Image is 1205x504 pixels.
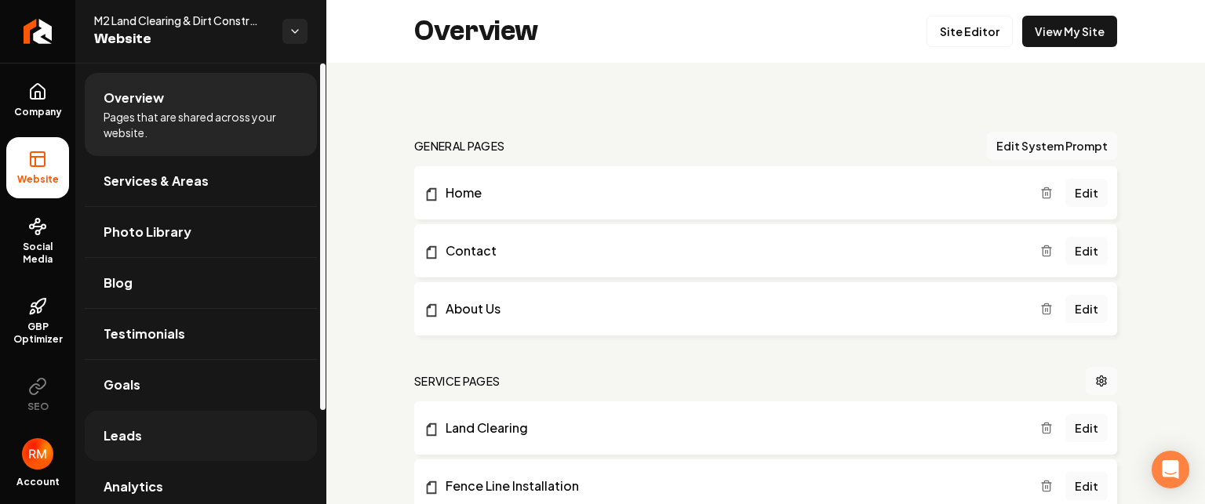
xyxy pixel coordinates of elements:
[104,274,133,292] span: Blog
[424,419,1040,437] a: Land Clearing
[927,16,1013,47] a: Site Editor
[8,106,68,118] span: Company
[1065,179,1108,207] a: Edit
[11,173,65,186] span: Website
[424,241,1040,260] a: Contact
[85,207,317,257] a: Photo Library
[6,364,69,426] button: SEO
[6,70,69,131] a: Company
[22,438,53,470] button: Open user button
[85,309,317,359] a: Testimonials
[104,109,298,140] span: Pages that are shared across your website.
[104,172,209,190] span: Services & Areas
[1065,295,1108,323] a: Edit
[424,183,1040,202] a: Home
[85,156,317,206] a: Services & Areas
[104,426,142,445] span: Leads
[104,477,163,496] span: Analytics
[6,321,69,346] span: GBP Optimizer
[85,258,317,308] a: Blog
[424,477,1040,495] a: Fence Line Installation
[85,411,317,461] a: Leads
[24,19,53,44] img: Rebolt Logo
[94,28,270,50] span: Website
[104,223,191,241] span: Photo Library
[1065,414,1108,442] a: Edit
[1152,451,1189,488] div: Open Intercom Messenger
[414,138,505,154] h2: general pages
[1065,237,1108,265] a: Edit
[16,476,60,488] span: Account
[22,438,53,470] img: Rance Millican
[94,13,270,28] span: M2 Land Clearing & Dirt Construction LLC
[21,401,55,413] span: SEO
[6,285,69,358] a: GBP Optimizer
[424,299,1040,318] a: About Us
[414,373,501,389] h2: Service Pages
[85,360,317,410] a: Goals
[104,325,185,343] span: Testimonials
[6,241,69,266] span: Social Media
[1065,472,1108,500] a: Edit
[414,16,538,47] h2: Overview
[104,375,140,394] span: Goals
[987,132,1117,160] button: Edit System Prompt
[104,89,164,107] span: Overview
[6,205,69,278] a: Social Media
[1022,16,1117,47] a: View My Site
